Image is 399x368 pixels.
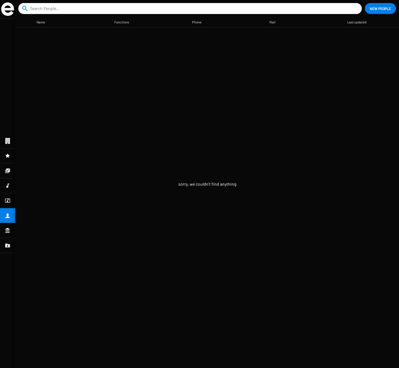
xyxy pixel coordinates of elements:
[21,5,29,12] mat-icon: search
[30,3,353,14] input: Search People...
[114,19,129,25] div: Functions
[192,19,201,25] div: Phone
[269,19,276,25] div: Mail
[347,19,366,25] div: Last updated
[370,3,391,14] span: New People
[365,3,396,14] button: New People
[37,19,51,25] div: Name
[37,19,45,25] div: Name
[1,2,14,16] img: grand-sigle.svg
[347,19,372,25] div: Last updated
[114,19,134,25] div: Functions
